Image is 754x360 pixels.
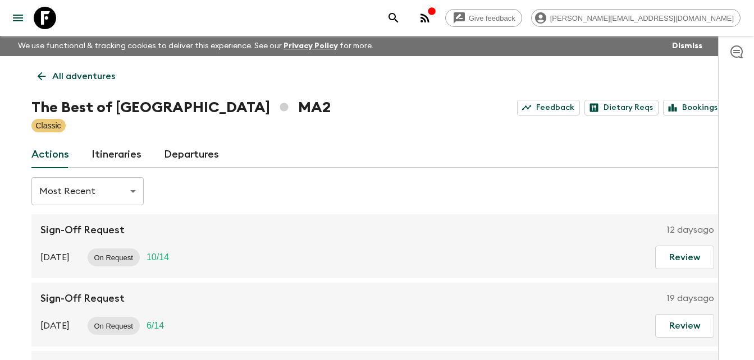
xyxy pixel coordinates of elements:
[31,176,144,207] div: Most Recent
[31,141,69,168] a: Actions
[663,100,723,116] a: Bookings
[445,9,522,27] a: Give feedback
[36,120,61,131] p: Classic
[667,223,714,237] p: 12 days ago
[382,7,405,29] button: search adventures
[517,100,580,116] a: Feedback
[544,14,740,22] span: [PERSON_NAME][EMAIL_ADDRESS][DOMAIN_NAME]
[40,251,70,264] p: [DATE]
[92,141,141,168] a: Itineraries
[31,65,121,87] a: All adventures
[667,292,714,305] p: 19 days ago
[655,314,714,338] button: Review
[40,292,125,305] p: Sign-Off Request
[669,38,705,54] button: Dismiss
[147,319,164,333] p: 6 / 14
[88,253,140,262] span: On Request
[147,251,169,264] p: 10 / 14
[655,246,714,269] button: Review
[31,96,331,119] h1: The Best of [GEOGRAPHIC_DATA] MA2
[463,14,522,22] span: Give feedback
[40,319,70,333] p: [DATE]
[13,36,378,56] p: We use functional & tracking cookies to deliver this experience. See our for more.
[52,70,115,83] p: All adventures
[40,223,125,237] p: Sign-Off Request
[531,9,741,27] div: [PERSON_NAME][EMAIL_ADDRESS][DOMAIN_NAME]
[140,317,171,335] div: Trip Fill
[164,141,219,168] a: Departures
[7,7,29,29] button: menu
[284,42,338,50] a: Privacy Policy
[140,248,176,266] div: Trip Fill
[584,100,659,116] a: Dietary Reqs
[88,322,140,330] span: On Request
